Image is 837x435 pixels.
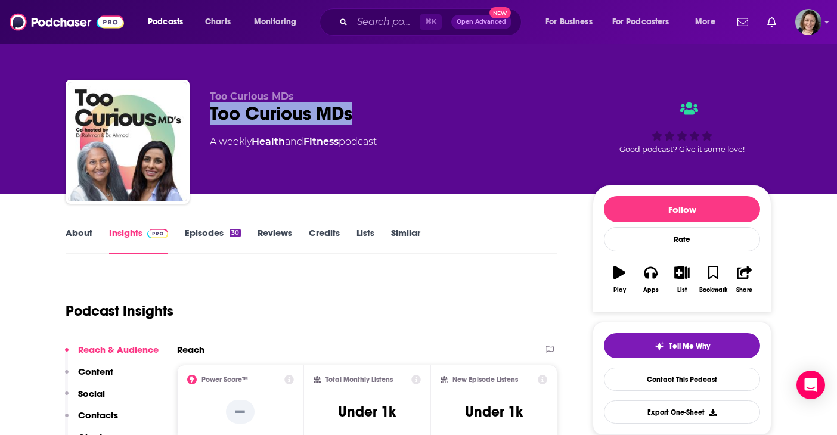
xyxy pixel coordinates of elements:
a: InsightsPodchaser Pro [109,227,168,254]
button: open menu [139,13,199,32]
div: Rate [604,227,760,251]
img: User Profile [795,9,821,35]
h2: Power Score™ [201,375,248,384]
div: Search podcasts, credits, & more... [331,8,533,36]
button: open menu [537,13,607,32]
a: Credits [309,227,340,254]
button: tell me why sparkleTell Me Why [604,333,760,358]
a: Health [252,136,285,147]
button: Apps [635,258,666,301]
span: Open Advanced [457,19,506,25]
h2: Total Monthly Listens [325,375,393,384]
a: Fitness [303,136,339,147]
a: Lists [356,227,374,254]
span: Monitoring [254,14,296,30]
div: Open Intercom Messenger [796,371,825,399]
div: 30 [230,229,241,237]
p: Contacts [78,409,118,421]
span: Good podcast? Give it some love! [619,145,745,154]
button: Show profile menu [795,9,821,35]
button: Export One-Sheet [604,400,760,424]
span: New [489,7,511,18]
input: Search podcasts, credits, & more... [352,13,420,32]
a: Contact This Podcast [604,368,760,391]
a: Charts [197,13,238,32]
div: Bookmark [699,287,727,294]
h3: Under 1k [465,403,523,421]
button: Social [65,388,105,410]
div: Play [613,287,626,294]
img: Podchaser - Follow, Share and Rate Podcasts [10,11,124,33]
p: Content [78,366,113,377]
span: For Podcasters [612,14,669,30]
span: and [285,136,303,147]
a: Similar [391,227,420,254]
h3: Under 1k [338,403,396,421]
button: open menu [604,13,687,32]
div: A weekly podcast [210,135,377,149]
a: Show notifications dropdown [733,12,753,32]
h2: Reach [177,344,204,355]
button: Reach & Audience [65,344,159,366]
img: tell me why sparkle [655,341,664,351]
div: Share [736,287,752,294]
button: Share [729,258,760,301]
span: Too Curious MDs [210,91,294,102]
span: Charts [205,14,231,30]
button: Follow [604,196,760,222]
a: About [66,227,92,254]
div: List [677,287,687,294]
a: Episodes30 [185,227,241,254]
span: For Business [545,14,593,30]
span: Tell Me Why [669,341,710,351]
a: Show notifications dropdown [762,12,781,32]
span: ⌘ K [420,14,442,30]
button: Play [604,258,635,301]
button: open menu [246,13,312,32]
button: Bookmark [697,258,728,301]
button: List [666,258,697,301]
h2: New Episode Listens [452,375,518,384]
span: Logged in as micglogovac [795,9,821,35]
span: More [695,14,715,30]
div: Apps [643,287,659,294]
img: Too Curious MDs [68,82,187,201]
div: Good podcast? Give it some love! [593,91,771,164]
a: Reviews [258,227,292,254]
button: open menu [687,13,730,32]
button: Content [65,366,113,388]
button: Open AdvancedNew [451,15,511,29]
p: Reach & Audience [78,344,159,355]
img: Podchaser Pro [147,229,168,238]
h1: Podcast Insights [66,302,173,320]
p: Social [78,388,105,399]
p: -- [226,400,255,424]
button: Contacts [65,409,118,431]
span: Podcasts [148,14,183,30]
